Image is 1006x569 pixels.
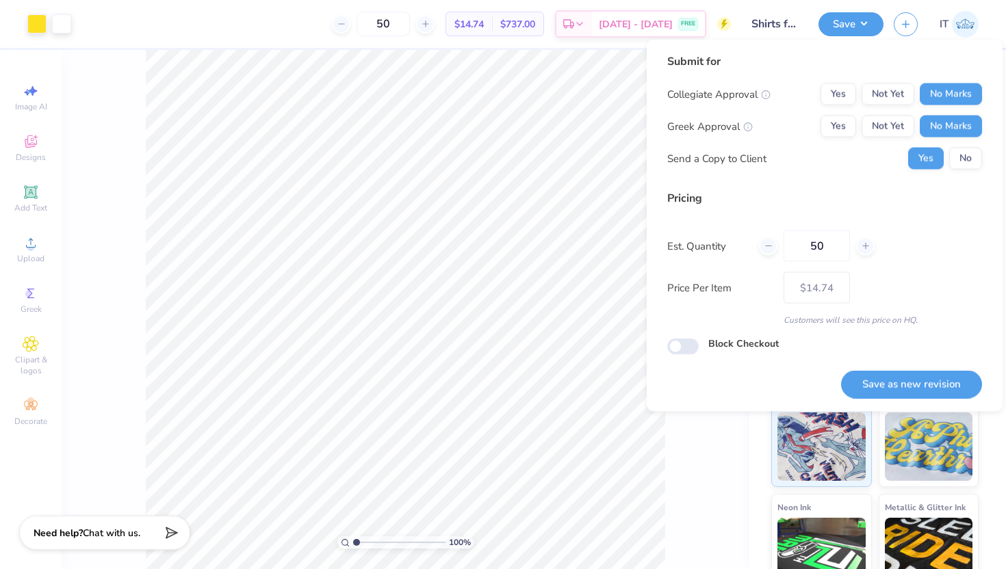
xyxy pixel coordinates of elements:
input: Untitled Design [741,10,808,38]
button: Yes [821,83,856,105]
div: Send a Copy to Client [667,150,766,166]
button: Save as new revision [841,370,982,398]
div: Submit for [667,53,982,70]
img: Puff Ink [885,412,973,481]
span: Greek [21,304,42,315]
div: Pricing [667,190,982,207]
input: – – [784,230,850,262]
span: Designs [16,152,46,163]
span: IT [940,16,949,32]
div: Collegiate Approval [667,86,771,102]
span: 100 % [449,536,471,548]
div: Customers will see this price on HQ. [667,314,982,326]
span: Chat with us. [83,527,140,540]
span: Add Text [14,202,47,213]
span: FREE [681,19,695,29]
img: Ishwar Tiwari [952,11,979,38]
input: – – [357,12,410,36]
label: Block Checkout [708,336,779,351]
span: $14.74 [454,17,484,31]
button: No Marks [920,116,982,137]
button: Not Yet [862,116,914,137]
button: Yes [821,116,856,137]
span: Clipart & logos [7,354,55,376]
label: Est. Quantity [667,238,749,254]
strong: Need help? [34,527,83,540]
button: Yes [908,148,944,170]
label: Price Per Item [667,280,773,295]
button: No Marks [920,83,982,105]
div: Greek Approval [667,118,753,134]
button: Not Yet [862,83,914,105]
span: Upload [17,253,44,264]
a: IT [940,11,979,38]
button: Save [818,12,884,36]
img: Standard [777,412,866,481]
span: Neon Ink [777,500,811,514]
span: [DATE] - [DATE] [599,17,673,31]
span: Metallic & Glitter Ink [885,500,966,514]
span: $737.00 [500,17,535,31]
button: No [949,148,982,170]
span: Decorate [14,416,47,427]
span: Image AI [15,101,47,112]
